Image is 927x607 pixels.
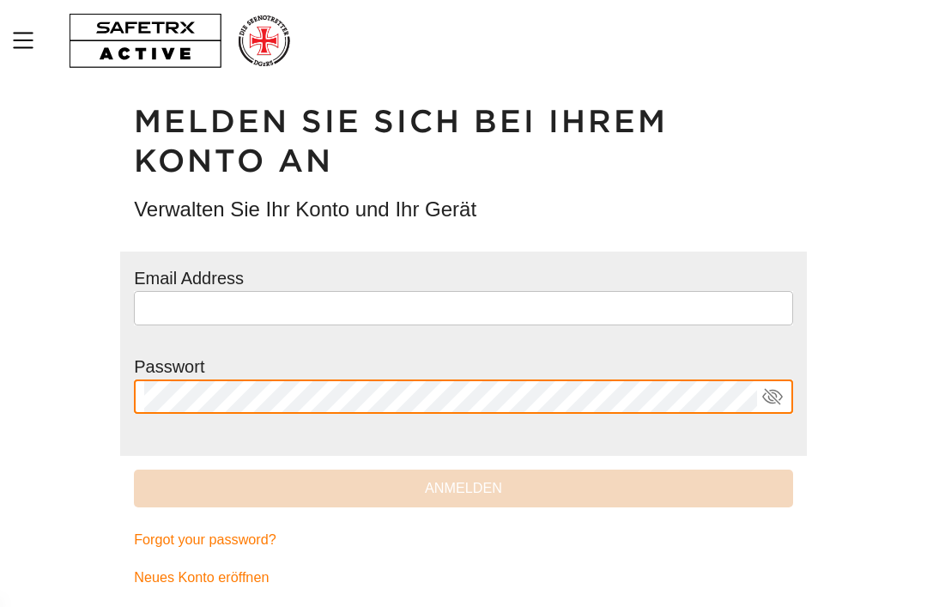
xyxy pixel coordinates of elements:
[134,566,269,590] span: Neues Konto eröffnen
[134,470,793,507] button: Anmelden
[134,528,276,552] span: Forgot your password?
[148,476,779,501] span: Anmelden
[134,269,244,288] label: Email Address
[134,195,793,224] h3: Verwalten Sie Ihr Konto und Ihr Gerät
[134,559,793,597] a: Neues Konto eröffnen
[9,22,51,58] button: MenÜ
[134,357,204,376] label: Passwort
[134,102,793,181] h1: Melden Sie sich bei Ihrem Konto an
[236,13,291,69] img: RescueLogo.png
[134,521,793,559] a: Forgot your password?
